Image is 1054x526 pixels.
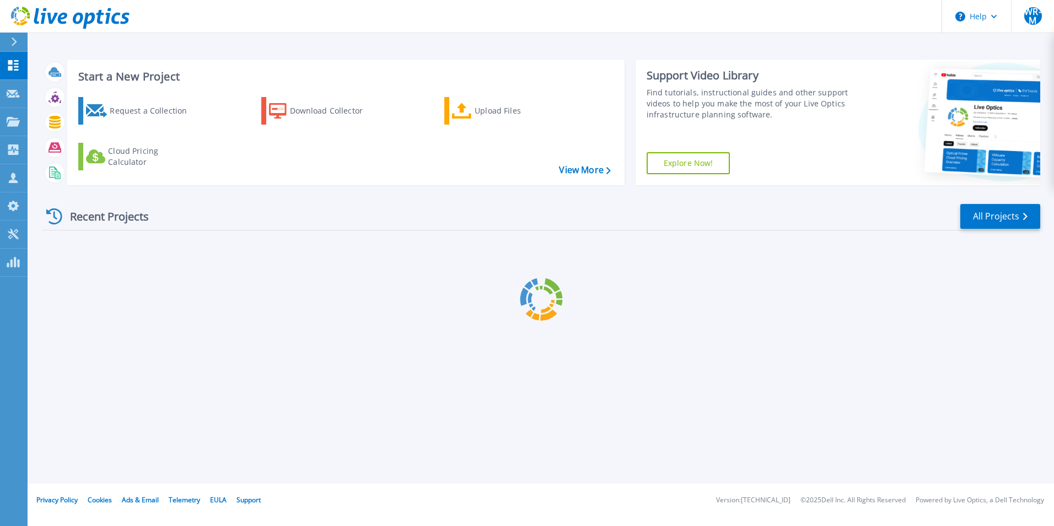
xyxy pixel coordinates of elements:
div: Download Collector [290,100,378,122]
a: EULA [210,495,227,504]
div: Upload Files [475,100,563,122]
a: Telemetry [169,495,200,504]
a: View More [559,165,610,175]
a: Cookies [88,495,112,504]
a: Cloud Pricing Calculator [78,143,201,170]
div: Support Video Library [647,68,853,83]
span: WR-M [1024,7,1042,25]
a: Download Collector [261,97,384,125]
a: Ads & Email [122,495,159,504]
li: Powered by Live Optics, a Dell Technology [916,497,1044,504]
li: © 2025 Dell Inc. All Rights Reserved [800,497,906,504]
a: Explore Now! [647,152,730,174]
div: Find tutorials, instructional guides and other support videos to help you make the most of your L... [647,87,853,120]
div: Cloud Pricing Calculator [108,146,196,168]
a: Privacy Policy [36,495,78,504]
a: Upload Files [444,97,567,125]
a: All Projects [960,204,1040,229]
li: Version: [TECHNICAL_ID] [716,497,790,504]
div: Request a Collection [110,100,198,122]
a: Support [236,495,261,504]
div: Recent Projects [42,203,164,230]
a: Request a Collection [78,97,201,125]
h3: Start a New Project [78,71,610,83]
